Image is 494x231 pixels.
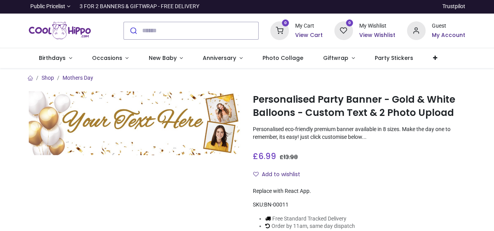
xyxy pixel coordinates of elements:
[253,187,465,195] div: Replace with React App.
[282,19,289,27] sup: 0
[39,54,66,62] span: Birthdays
[253,150,276,162] span: £
[63,75,93,81] a: Mothers Day
[295,22,323,30] div: My Cart
[359,31,395,39] a: View Wishlist
[442,3,465,10] a: Trustpilot
[432,22,465,30] div: Guest
[270,27,289,33] a: 0
[92,54,122,62] span: Occasions
[334,27,353,33] a: 0
[264,201,289,208] span: BN-00011
[80,3,199,10] div: 3 FOR 2 BANNERS & GIFTWRAP - FREE DELIVERY
[203,54,236,62] span: Anniversary
[29,48,82,68] a: Birthdays
[359,22,395,30] div: My Wishlist
[29,20,91,42] img: Cool Hippo
[432,31,465,39] a: My Account
[375,54,413,62] span: Party Stickers
[42,75,54,81] a: Shop
[253,93,465,120] h1: Personalised Party Banner - Gold & White Balloons - Custom Text & 2 Photo Upload
[265,215,374,223] li: Free Standard Tracked Delivery
[253,201,465,209] div: SKU:
[346,19,353,27] sup: 0
[30,3,65,10] span: Public Pricelist
[265,222,374,230] li: Order by 11am, same day dispatch
[149,54,177,62] span: New Baby
[258,150,276,162] span: 6.99
[29,3,70,10] a: Public Pricelist
[139,48,193,68] a: New Baby
[253,168,307,181] button: Add to wishlistAdd to wishlist
[323,54,348,62] span: Giftwrap
[313,48,365,68] a: Giftwrap
[253,126,465,141] p: Personalised eco-friendly premium banner available in 8 sizes. Make the day one to remember, its ...
[284,153,298,161] span: 13.98
[263,54,303,62] span: Photo Collage
[29,91,241,155] img: Personalised Party Banner - Gold & White Balloons - Custom Text & 2 Photo Upload
[253,171,259,177] i: Add to wishlist
[124,22,142,39] button: Submit
[193,48,253,68] a: Anniversary
[295,31,323,39] a: View Cart
[82,48,139,68] a: Occasions
[29,20,91,42] a: Logo of Cool Hippo
[280,153,298,161] span: £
